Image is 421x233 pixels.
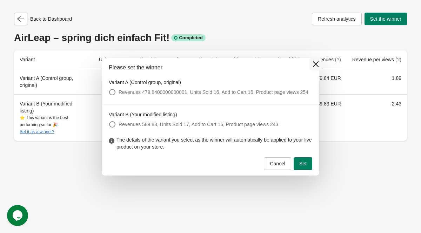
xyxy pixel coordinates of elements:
[109,111,177,118] legend: Variant B (Your modified listing)
[264,157,291,170] button: Cancel
[294,157,312,170] button: Set
[119,121,278,128] span: Revenues 589.83, Units Sold 17, Add to Cart 16, Product page views 243
[7,205,29,226] iframe: chat widget
[299,161,307,166] span: Set
[119,89,308,96] span: Revenues 479.8400000000001, Units Sold 16, Add to Cart 16, Product page views 254
[102,136,319,157] div: The details of the variant you select as the winner will automatically be applied to your live pr...
[270,161,285,166] span: Cancel
[109,79,181,86] legend: Variant A (Control group, original)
